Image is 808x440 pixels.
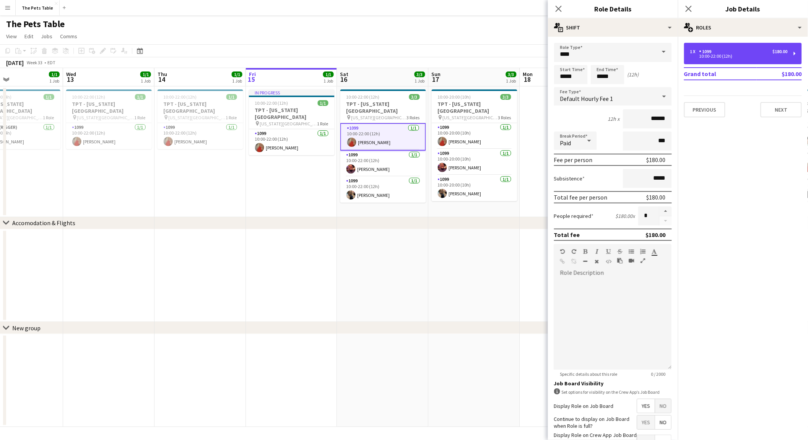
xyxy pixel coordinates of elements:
[44,94,54,100] span: 1/1
[506,71,517,77] span: 3/3
[501,94,511,100] span: 3/3
[249,89,335,155] app-job-card: In progress10:00-22:00 (12h)1/1TPT - [US_STATE][GEOGRAPHIC_DATA] [US_STATE][GEOGRAPHIC_DATA]1 Rol...
[761,102,802,117] button: Next
[21,31,36,41] a: Edit
[554,231,580,239] div: Total fee
[560,248,566,255] button: Undo
[226,115,237,120] span: 1 Role
[572,248,577,255] button: Redo
[506,78,516,84] div: 1 Job
[641,248,646,255] button: Ordered List
[260,121,317,127] span: [US_STATE][GEOGRAPHIC_DATA]
[66,123,152,149] app-card-role: 10991/110:00-22:00 (12h)[PERSON_NAME]
[255,100,288,106] span: 10:00-22:00 (12h)
[618,258,623,264] button: Paste as plain text
[554,175,585,182] label: Subsistence
[629,258,634,264] button: Insert video
[690,49,699,54] div: 1 x
[652,248,657,255] button: Text Color
[554,193,608,201] div: Total fee per person
[57,31,80,41] a: Comms
[432,71,441,78] span: Sun
[351,115,407,120] span: [US_STATE][GEOGRAPHIC_DATA]
[655,416,671,429] span: No
[699,49,715,54] div: 1099
[323,71,334,77] span: 1/1
[232,71,242,77] span: 1/1
[523,71,533,78] span: Mon
[595,248,600,255] button: Italic
[164,94,197,100] span: 10:00-22:00 (12h)
[432,175,517,201] app-card-role: 10991/110:00-20:00 (10h)[PERSON_NAME]
[140,71,151,77] span: 1/1
[340,71,349,78] span: Sat
[3,31,20,41] a: View
[608,115,620,122] div: 12h x
[158,71,167,78] span: Thu
[249,71,256,78] span: Fri
[158,89,243,149] div: 10:00-22:00 (12h)1/1TPT - [US_STATE][GEOGRAPHIC_DATA] [US_STATE][GEOGRAPHIC_DATA]1 Role10991/110:...
[641,258,646,264] button: Fullscreen
[65,75,76,84] span: 13
[339,75,349,84] span: 16
[409,94,420,100] span: 3/3
[432,149,517,175] app-card-role: 10991/110:00-20:00 (10h)[PERSON_NAME]
[646,231,666,239] div: $180.00
[6,59,24,67] div: [DATE]
[655,399,671,413] span: No
[647,156,666,164] div: $180.00
[158,123,243,149] app-card-role: 10991/110:00-22:00 (12h)[PERSON_NAME]
[49,71,60,77] span: 1/1
[554,416,637,429] label: Continue to display on Job Board when Role is full?
[135,115,146,120] span: 1 Role
[432,89,517,201] div: 10:00-20:00 (10h)3/3TPT - [US_STATE][GEOGRAPHIC_DATA] [US_STATE][GEOGRAPHIC_DATA]3 Roles10991/110...
[660,206,672,216] button: Increase
[340,123,426,151] app-card-role: 10991/110:00-22:00 (12h)[PERSON_NAME]
[773,49,788,54] div: $180.00
[628,71,639,78] div: (12h)
[346,94,380,100] span: 10:00-22:00 (12h)
[684,102,725,117] button: Previous
[606,258,611,265] button: HTML Code
[38,31,55,41] a: Jobs
[12,324,41,332] div: New group
[169,115,226,120] span: [US_STATE][GEOGRAPHIC_DATA]
[66,71,76,78] span: Wed
[583,258,589,265] button: Horizontal Line
[340,89,426,203] div: 10:00-22:00 (12h)3/3TPT - [US_STATE][GEOGRAPHIC_DATA] [US_STATE][GEOGRAPHIC_DATA]3 Roles10991/110...
[66,89,152,149] app-job-card: 10:00-22:00 (12h)1/1TPT - [US_STATE][GEOGRAPHIC_DATA] [US_STATE][GEOGRAPHIC_DATA]1 Role10991/110:...
[560,139,571,147] span: Paid
[317,121,328,127] span: 1 Role
[554,388,672,396] div: Set options for visibility on the Crew App’s Job Board
[645,371,672,377] span: 0 / 2000
[25,60,44,65] span: Week 33
[554,380,672,387] h3: Job Board Visibility
[637,399,655,413] span: Yes
[60,33,77,40] span: Comms
[340,177,426,203] app-card-role: 10991/110:00-22:00 (12h)[PERSON_NAME]
[554,213,594,219] label: People required
[548,4,678,14] h3: Role Details
[595,258,600,265] button: Clear Formatting
[141,78,151,84] div: 1 Job
[6,18,65,30] h1: The Pets Table
[432,123,517,149] app-card-role: 10991/110:00-20:00 (10h)[PERSON_NAME]
[340,101,426,114] h3: TPT - [US_STATE][GEOGRAPHIC_DATA]
[340,151,426,177] app-card-role: 10991/110:00-22:00 (12h)[PERSON_NAME]
[249,129,335,155] app-card-role: 10991/110:00-22:00 (12h)[PERSON_NAME]
[49,78,59,84] div: 1 Job
[415,78,425,84] div: 1 Job
[6,33,17,40] span: View
[432,101,517,114] h3: TPT - [US_STATE][GEOGRAPHIC_DATA]
[324,78,333,84] div: 1 Job
[407,115,420,120] span: 3 Roles
[232,78,242,84] div: 1 Job
[757,68,802,80] td: $180.00
[583,248,589,255] button: Bold
[678,4,808,14] h3: Job Details
[249,89,335,96] div: In progress
[629,248,634,255] button: Unordered List
[43,115,54,120] span: 1 Role
[498,115,511,120] span: 3 Roles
